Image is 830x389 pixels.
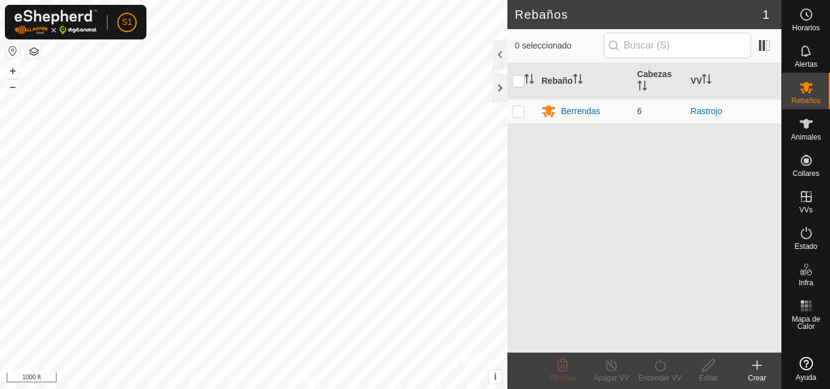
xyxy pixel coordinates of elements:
[573,76,583,86] p-sorticon: Activar para ordenar
[633,63,686,100] th: Cabezas
[122,16,132,29] span: S1
[494,371,496,382] span: i
[791,134,821,141] span: Animales
[792,24,820,32] span: Horarios
[796,374,817,381] span: Ayuda
[782,352,830,386] a: Ayuda
[792,170,819,177] span: Collares
[15,10,97,35] img: Logo Gallagher
[798,279,813,286] span: Infra
[489,370,502,384] button: i
[515,39,603,52] span: 0 seleccionado
[604,33,751,58] input: Buscar (S)
[791,97,820,104] span: Rebaños
[5,79,20,94] button: –
[549,374,575,382] span: Eliminar
[515,7,763,22] h2: Rebaños
[27,44,41,59] button: Capas del Mapa
[763,5,769,24] span: 1
[795,243,817,250] span: Estado
[702,76,712,86] p-sorticon: Activar para ordenar
[191,373,261,384] a: Política de Privacidad
[795,61,817,68] span: Alertas
[799,206,812,214] span: VVs
[5,64,20,78] button: +
[524,76,534,86] p-sorticon: Activar para ordenar
[5,44,20,58] button: Restablecer Mapa
[537,63,632,100] th: Rebaño
[276,373,317,384] a: Contáctenos
[686,63,781,100] th: VV
[733,373,781,384] div: Crear
[561,105,600,118] div: Berrendas
[637,106,642,116] span: 6
[636,373,684,384] div: Encender VV
[691,106,722,116] a: Rastrojo
[684,373,733,384] div: Editar
[587,373,636,384] div: Apagar VV
[637,83,647,92] p-sorticon: Activar para ordenar
[785,316,827,330] span: Mapa de Calor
